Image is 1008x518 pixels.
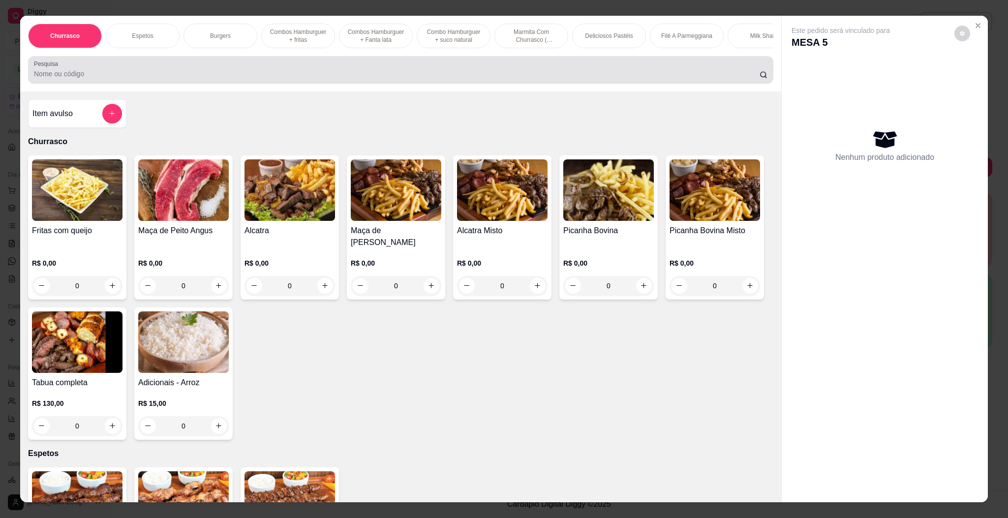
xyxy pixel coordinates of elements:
[954,26,970,41] button: decrease-product-quantity
[503,28,560,44] p: Marmita Com Churrasco ( Novidade )
[351,225,441,248] h4: Maça de [PERSON_NAME]
[563,225,654,237] h4: Picanha Bovina
[670,225,760,237] h4: Picanha Bovina Misto
[661,32,712,40] p: Filé A Parmeggiana
[211,418,227,434] button: increase-product-quantity
[585,32,633,40] p: Deliciosos Pastéis
[32,159,122,221] img: product-image
[138,377,229,389] h4: Adicionais - Arroz
[835,152,934,163] p: Nenhum produto adicionado
[34,60,61,68] label: Pesquisa
[32,225,122,237] h4: Fritas com queijo
[792,35,890,49] p: MESA 5
[670,258,760,268] p: R$ 0,00
[457,159,548,221] img: product-image
[270,28,327,44] p: Combos Hamburguer + fritas
[34,69,760,79] input: Pesquisa
[28,136,773,148] p: Churrasco
[347,28,404,44] p: Combos Hamburguer + Fanta lata
[138,258,229,268] p: R$ 0,00
[351,159,441,221] img: product-image
[132,32,153,40] p: Espetos
[32,108,73,120] h4: Item avulso
[244,258,335,268] p: R$ 0,00
[210,32,231,40] p: Burgers
[32,311,122,373] img: product-image
[138,225,229,237] h4: Maça de Peito Angus
[102,104,122,123] button: add-separate-item
[457,225,548,237] h4: Alcatra Misto
[670,159,760,221] img: product-image
[425,28,482,44] p: Combo Hamburguer + suco natural
[138,311,229,373] img: product-image
[792,26,890,35] p: Este pedido será vinculado para
[970,18,986,33] button: Close
[563,159,654,221] img: product-image
[50,32,80,40] p: Churrasco
[750,32,779,40] p: Milk Shake
[351,258,441,268] p: R$ 0,00
[138,159,229,221] img: product-image
[244,159,335,221] img: product-image
[32,377,122,389] h4: Tabua completa
[32,258,122,268] p: R$ 0,00
[28,448,773,459] p: Espetos
[138,398,229,408] p: R$ 15,00
[140,418,156,434] button: decrease-product-quantity
[563,258,654,268] p: R$ 0,00
[244,225,335,237] h4: Alcatra
[32,398,122,408] p: R$ 130,00
[457,258,548,268] p: R$ 0,00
